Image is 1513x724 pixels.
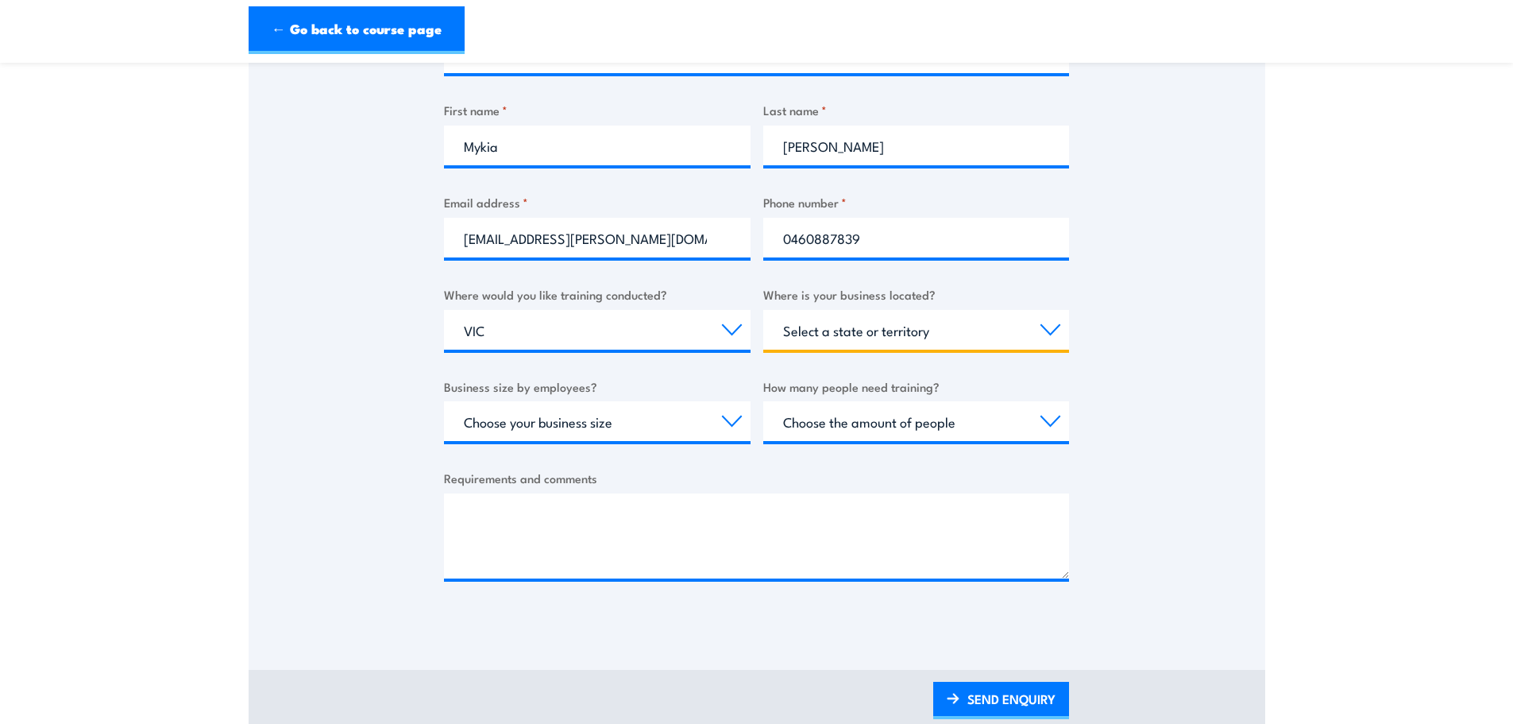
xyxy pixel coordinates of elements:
[763,377,1070,396] label: How many people need training?
[763,193,1070,211] label: Phone number
[933,682,1069,719] a: SEND ENQUIRY
[249,6,465,54] a: ← Go back to course page
[444,469,1069,487] label: Requirements and comments
[763,285,1070,304] label: Where is your business located?
[763,101,1070,119] label: Last name
[444,101,751,119] label: First name
[444,377,751,396] label: Business size by employees?
[444,285,751,304] label: Where would you like training conducted?
[444,193,751,211] label: Email address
